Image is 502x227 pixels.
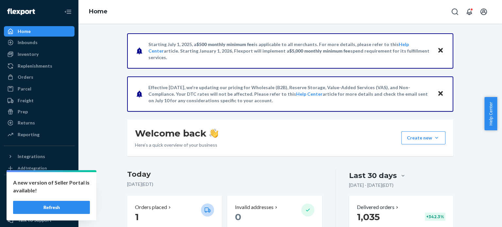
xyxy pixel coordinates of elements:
p: Orders placed [135,203,167,211]
div: Replenishments [18,63,52,69]
span: 0 [235,211,241,222]
span: 1 [135,211,139,222]
button: Close Navigation [61,5,75,18]
div: Prep [18,108,28,115]
a: Freight [4,95,75,106]
div: Inbounds [18,39,38,46]
button: Open Search Box [448,5,461,18]
div: Add Integration [18,165,47,171]
button: Delivered orders [357,203,400,211]
a: Prep [4,106,75,117]
a: Parcel [4,84,75,94]
div: Returns [18,120,35,126]
div: Orders [18,74,33,80]
div: Inventory [18,51,39,57]
button: Open account menu [477,5,490,18]
img: Flexport logo [7,8,35,15]
a: Home [89,8,108,15]
span: 1,035 [357,211,380,222]
div: Parcel [18,86,31,92]
a: Home [4,26,75,37]
a: Reporting [4,129,75,140]
p: Starting July 1, 2025, a is applicable to all merchants. For more details, please refer to this a... [148,41,431,61]
p: Here’s a quick overview of your business [135,142,218,148]
a: Settings [4,204,75,214]
span: $500 monthly minimum fee [196,41,254,47]
button: Fast Tags [4,180,75,191]
a: Returns [4,118,75,128]
a: Inbounds [4,37,75,48]
button: Create new [401,131,445,144]
div: Freight [18,97,34,104]
div: Last 30 days [349,170,397,181]
p: Invalid addresses [235,203,274,211]
p: [DATE] - [DATE] ( EDT ) [349,182,393,188]
a: Talk to Support [4,215,75,225]
a: Add Integration [4,164,75,172]
button: Close [436,89,445,99]
a: Add Fast Tag [4,193,75,201]
h3: Today [127,169,322,180]
button: Help Center [484,97,497,130]
div: Reporting [18,131,40,138]
button: Integrations [4,151,75,162]
ol: breadcrumbs [84,2,113,21]
a: Inventory [4,49,75,59]
button: Open notifications [463,5,476,18]
p: Effective [DATE], we're updating our pricing for Wholesale (B2B), Reserve Storage, Value-Added Se... [148,84,431,104]
img: hand-wave emoji [209,129,218,138]
a: Help Center [296,91,323,97]
p: A new version of Seller Portal is available! [13,179,90,194]
div: Home [18,28,31,35]
div: Integrations [18,153,45,160]
a: Replenishments [4,61,75,71]
a: Orders [4,72,75,82]
p: [DATE] ( EDT ) [127,181,322,187]
div: + 342.3 % [425,213,445,221]
button: Close [436,46,445,56]
button: Refresh [13,201,90,214]
h1: Welcome back [135,127,218,139]
span: $5,000 monthly minimum fee [289,48,350,54]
